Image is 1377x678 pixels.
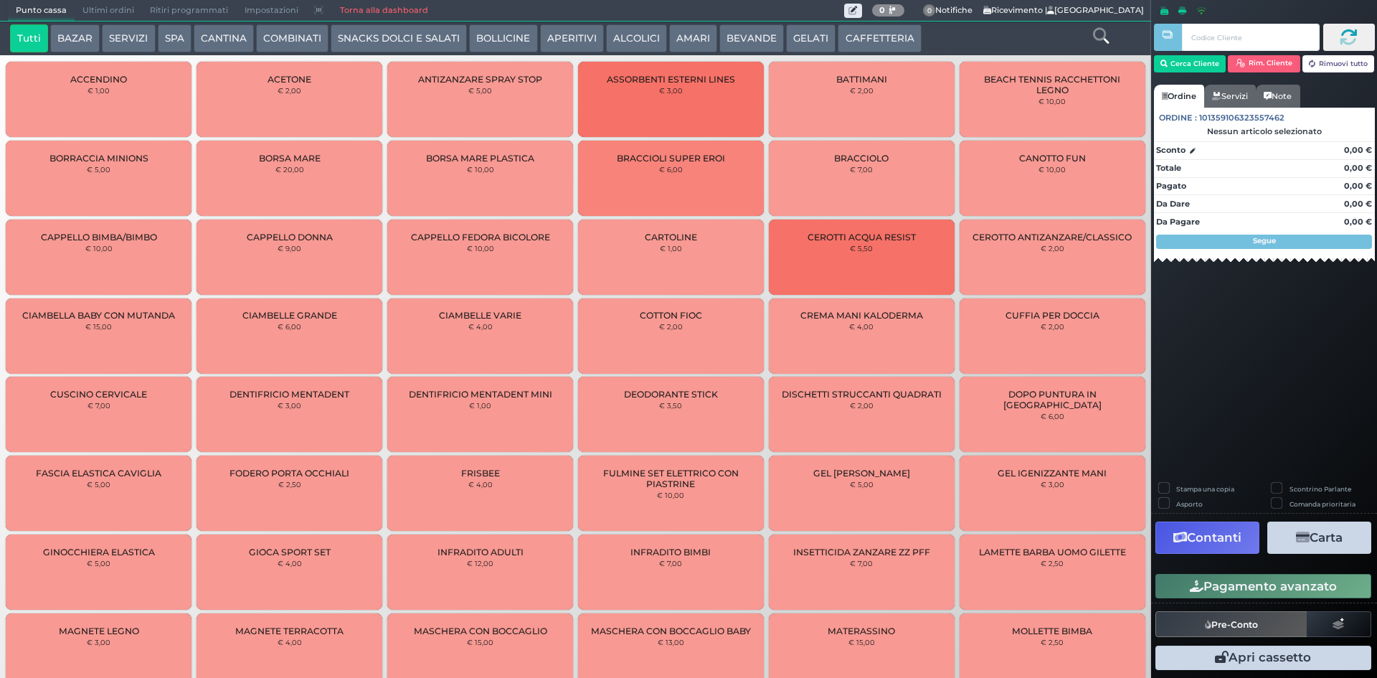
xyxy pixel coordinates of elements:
small: € 2,00 [850,401,874,410]
small: € 10,00 [657,491,684,499]
small: € 5,00 [850,480,874,489]
button: SERVIZI [102,24,155,53]
button: ALCOLICI [606,24,667,53]
span: ASSORBENTI ESTERNI LINES [607,74,735,85]
span: FULMINE SET ELETTRICO CON PIASTRINE [590,468,752,489]
span: GIOCA SPORT SET [249,547,331,557]
span: CIAMBELLE VARIE [439,310,521,321]
span: COTTON FIOC [640,310,702,321]
small: € 7,00 [87,401,110,410]
span: DOPO PUNTURA IN [GEOGRAPHIC_DATA] [971,389,1132,410]
span: CIAMBELLE GRANDE [242,310,337,321]
small: € 2,50 [1041,638,1064,646]
strong: 0,00 € [1344,199,1372,209]
span: CAPPELLO FEDORA BICOLORE [411,232,550,243]
span: DISCHETTI STRUCCANTI QUADRATI [782,389,942,400]
small: € 5,00 [87,480,110,489]
small: € 3,50 [659,401,682,410]
small: € 2,00 [850,86,874,95]
button: GELATI [786,24,836,53]
button: Apri cassetto [1155,646,1371,670]
strong: 0,00 € [1344,217,1372,227]
span: LAMETTE BARBA UOMO GILETTE [979,547,1126,557]
small: € 2,00 [1041,244,1064,253]
span: FASCIA ELASTICA CAVIGLIA [36,468,161,479]
a: Ordine [1154,85,1204,108]
label: Stampa una copia [1176,484,1234,494]
small: € 10,00 [1038,97,1066,105]
span: GINOCCHIERA ELASTICA [43,547,155,557]
span: DEODORANTE STICK [624,389,718,400]
button: Pagamento avanzato [1155,574,1371,598]
small: € 6,00 [1041,412,1064,420]
button: SNACKS DOLCI E SALATI [331,24,467,53]
small: € 10,00 [467,244,494,253]
span: BEACH TENNIS RACCHETTONI LEGNO [971,74,1132,95]
small: € 3,00 [1041,480,1064,489]
span: 0 [923,4,936,17]
span: CEROTTI ACQUA RESIST [808,232,916,243]
small: € 2,00 [1041,322,1064,331]
span: DENTIFRICIO MENTADENT [229,389,349,400]
button: BEVANDE [719,24,784,53]
span: MOLLETTE BIMBA [1012,626,1092,636]
span: Punto cassa [8,1,75,21]
span: 101359106323557462 [1199,112,1284,124]
small: € 10,00 [467,165,494,174]
span: GEL IGENIZZANTE MANI [998,468,1107,479]
button: Tutti [10,24,48,53]
span: MAGNETE LEGNO [59,626,139,636]
small: € 1,00 [87,86,110,95]
strong: Pagato [1156,181,1186,191]
a: Servizi [1204,85,1256,108]
small: € 4,00 [278,559,302,568]
small: € 15,00 [467,638,493,646]
button: Rimuovi tutto [1302,55,1375,72]
span: CARTOLINE [645,232,697,243]
small: € 13,00 [658,638,684,646]
strong: Segue [1253,236,1276,245]
label: Comanda prioritaria [1290,499,1355,509]
small: € 3,00 [278,401,301,410]
small: € 5,00 [87,559,110,568]
small: € 15,00 [848,638,875,646]
span: ACETONE [268,74,311,85]
small: € 20,00 [275,165,304,174]
input: Codice Cliente [1182,24,1319,51]
strong: Da Dare [1156,199,1190,209]
span: Ordine : [1159,112,1197,124]
span: INSETTICIDA ZANZARE ZZ PFF [793,547,930,557]
small: € 2,50 [278,480,301,489]
span: FRISBEE [461,468,500,479]
span: DENTIFRICIO MENTADENT MINI [409,389,552,400]
small: € 9,00 [278,244,301,253]
span: GEL [PERSON_NAME] [813,468,910,479]
button: Pre-Conto [1155,611,1307,637]
small: € 10,00 [1038,165,1066,174]
span: FODERO PORTA OCCHIALI [229,468,349,479]
small: € 5,50 [850,244,873,253]
small: € 4,00 [278,638,302,646]
span: CIAMBELLA BABY CON MUTANDA [22,310,175,321]
div: Nessun articolo selezionato [1154,126,1375,136]
span: CUSCINO CERVICALE [50,389,147,400]
span: BATTIMANI [836,74,887,85]
small: € 1,00 [469,401,491,410]
small: € 6,00 [659,165,683,174]
span: CAPPELLO BIMBA/BIMBO [41,232,157,243]
span: Ultimi ordini [75,1,142,21]
small: € 6,00 [278,322,301,331]
span: CEROTTO ANTIZANZARE/CLASSICO [973,232,1132,243]
button: CANTINA [194,24,254,53]
span: BORSA MARE PLASTICA [426,153,534,164]
small: € 7,00 [659,559,682,568]
span: BRACCIOLO [834,153,889,164]
span: MASCHERA CON BOCCAGLIO BABY [591,626,751,636]
strong: 0,00 € [1344,145,1372,155]
small: € 4,00 [849,322,874,331]
button: AMARI [669,24,717,53]
small: € 5,00 [468,86,492,95]
small: € 15,00 [85,322,112,331]
span: ACCENDINO [70,74,127,85]
span: CANOTTO FUN [1019,153,1086,164]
